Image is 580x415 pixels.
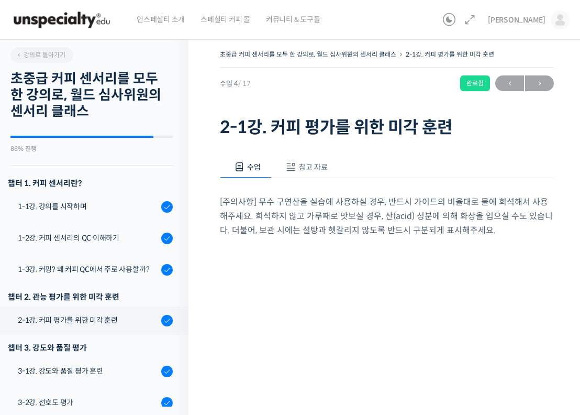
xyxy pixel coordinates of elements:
div: 1-1강. 강의를 시작하며 [18,201,158,212]
div: 1-3강. 커핑? 왜 커피 QC에서 주로 사용할까? [18,264,158,275]
h2: 초중급 커피 센서리를 모두 한 강의로, 월드 심사위원의 센서리 클래스 [10,71,173,120]
span: 수업 4 [220,80,251,87]
span: → [525,77,554,91]
div: 챕터 2. 관능 평가를 위한 미각 훈련 [8,290,173,304]
h1: 2-1강. 커피 평가를 위한 미각 훈련 [220,117,554,137]
span: 수업 [247,162,261,172]
span: 참고 자료 [299,162,328,172]
a: ←이전 [495,75,524,91]
span: ← [495,77,524,91]
div: 챕터 3. 강도와 품질 평가 [8,341,173,355]
div: 3-1강. 강도와 품질 평가 훈련 [18,365,158,377]
div: 완료함 [460,75,490,91]
a: 다음→ [525,75,554,91]
span: / 17 [238,79,251,88]
a: 초중급 커피 센서리를 모두 한 강의로, 월드 심사위원의 센서리 클래스 [220,50,396,58]
a: 강의로 돌아가기 [10,47,73,63]
div: 1-2강. 커피 센서리의 QC 이해하기 [18,232,158,244]
span: [PERSON_NAME] [488,15,545,25]
div: 88% 진행 [10,146,173,152]
p: [주의사항] 무수 구연산을 실습에 사용하실 경우, 반드시 가이드의 비율대로 물에 희석해서 사용해주세요. 희석하지 않고 가루째로 맛보실 경우, 산(acid) 성분에 의해 화상을... [220,195,554,237]
div: 2-1강. 커피 평가를 위한 미각 훈련 [18,314,158,326]
a: 2-1강. 커피 평가를 위한 미각 훈련 [406,50,494,58]
span: 강의로 돌아가기 [16,51,65,59]
h3: 챕터 1. 커피 센서리란? [8,176,173,190]
div: 3-2강. 선호도 평가 [18,397,158,408]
